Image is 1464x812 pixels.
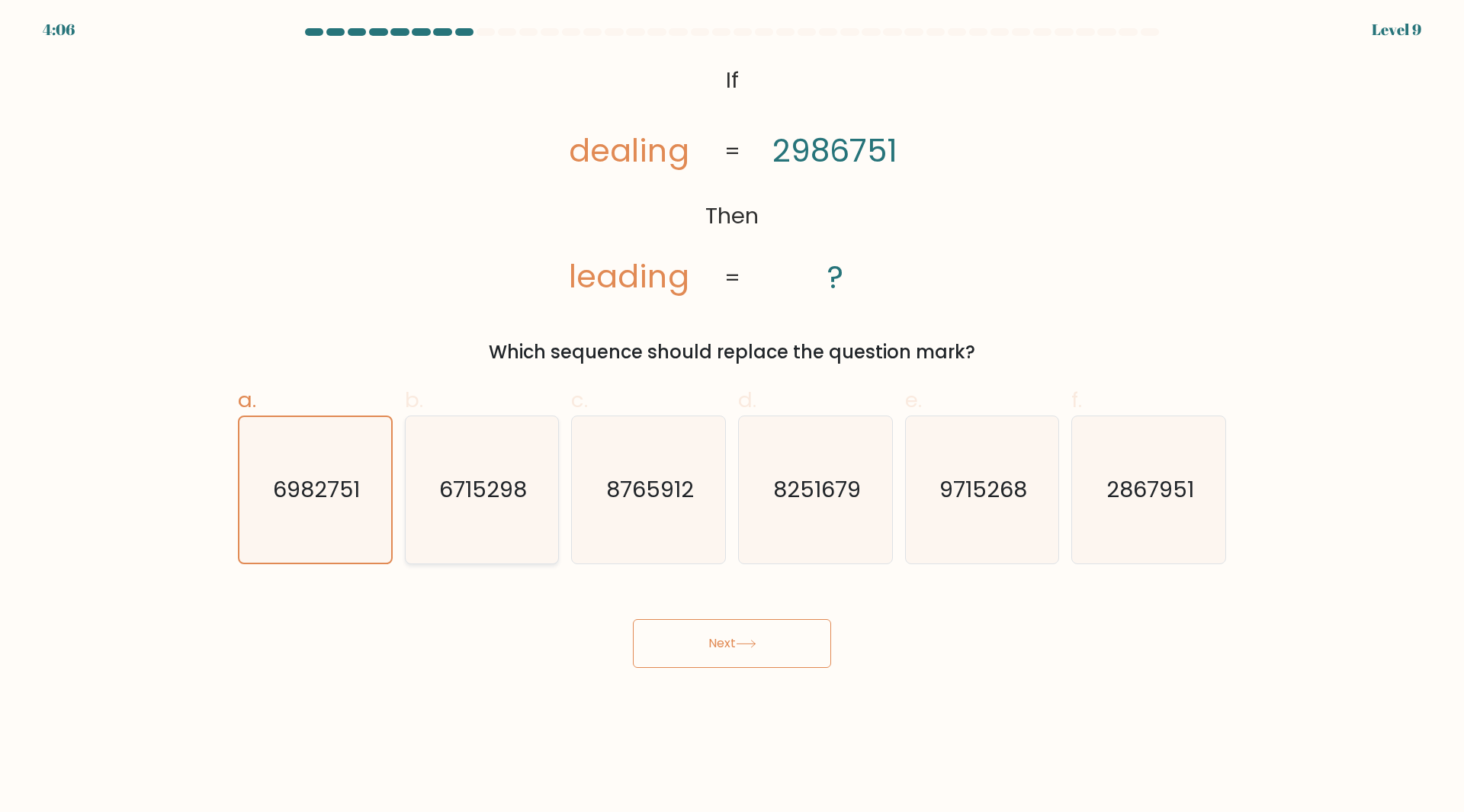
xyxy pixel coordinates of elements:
[405,385,423,415] span: b.
[569,255,689,300] tspan: leading
[247,339,1217,366] div: Which sequence should replace the question mark?
[773,474,861,505] text: 8251679
[1372,18,1421,41] div: Level 9
[238,385,256,415] span: a.
[772,128,897,173] tspan: 2986751
[738,385,756,415] span: d.
[705,201,759,231] tspan: Then
[1106,474,1194,505] text: 2867951
[1071,385,1082,415] span: f.
[905,385,922,415] span: e.
[939,474,1027,505] text: 9715268
[43,18,75,41] div: 4:06
[724,136,740,166] tspan: =
[439,474,527,505] text: 6715298
[535,58,930,302] svg: @import url('[URL][DOMAIN_NAME]);
[724,262,740,293] tspan: =
[606,474,694,505] text: 8765912
[827,255,843,300] tspan: ?
[633,619,831,668] button: Next
[569,128,689,173] tspan: dealing
[571,385,588,415] span: c.
[726,65,739,95] tspan: If
[273,474,360,505] text: 6982751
